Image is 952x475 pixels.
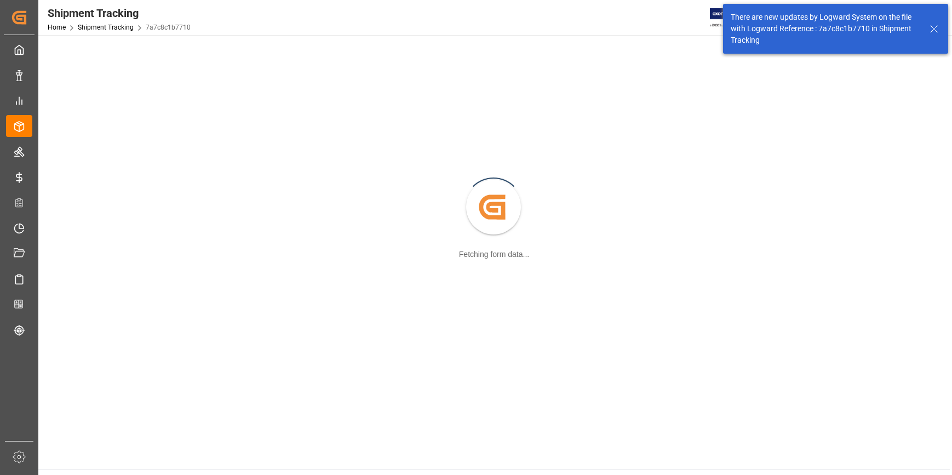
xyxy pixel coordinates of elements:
img: Exertis%20JAM%20-%20Email%20Logo.jpg_1722504956.jpg [710,8,748,27]
div: Shipment Tracking [48,5,191,21]
div: Fetching form data... [459,249,529,260]
a: Home [48,24,66,31]
div: There are new updates by Logward System on the file with Logward Reference : 7a7c8c1b7710 in Ship... [731,12,919,46]
a: Shipment Tracking [78,24,134,31]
